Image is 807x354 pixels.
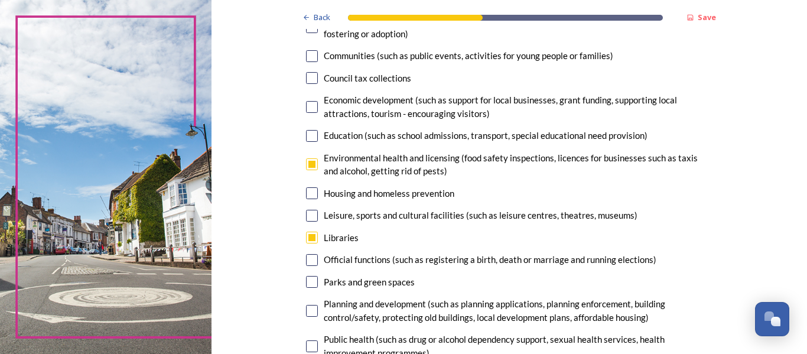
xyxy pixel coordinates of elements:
div: Leisure, sports and cultural facilities (such as leisure centres, theatres, museums) [324,209,637,222]
div: Housing and homeless prevention [324,187,454,200]
strong: Save [698,12,716,22]
div: Communities (such as public events, activities for young people or families) [324,49,613,63]
div: Environmental health and licensing (food safety inspections, licences for businesses such as taxi... [324,151,712,178]
div: Council tax collections [324,72,411,85]
div: Economic development (such as support for local businesses, grant funding, supporting local attra... [324,93,712,120]
div: Parks and green spaces [324,275,415,289]
span: Back [314,12,330,23]
div: Planning and development (such as planning applications, planning enforcement, building control/s... [324,297,712,324]
button: Open Chat [755,302,789,336]
div: Libraries [324,231,359,245]
div: Official functions (such as registering a birth, death or marriage and running elections) [324,253,656,267]
div: Education (such as school admissions, transport, special educational need provision) [324,129,647,142]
